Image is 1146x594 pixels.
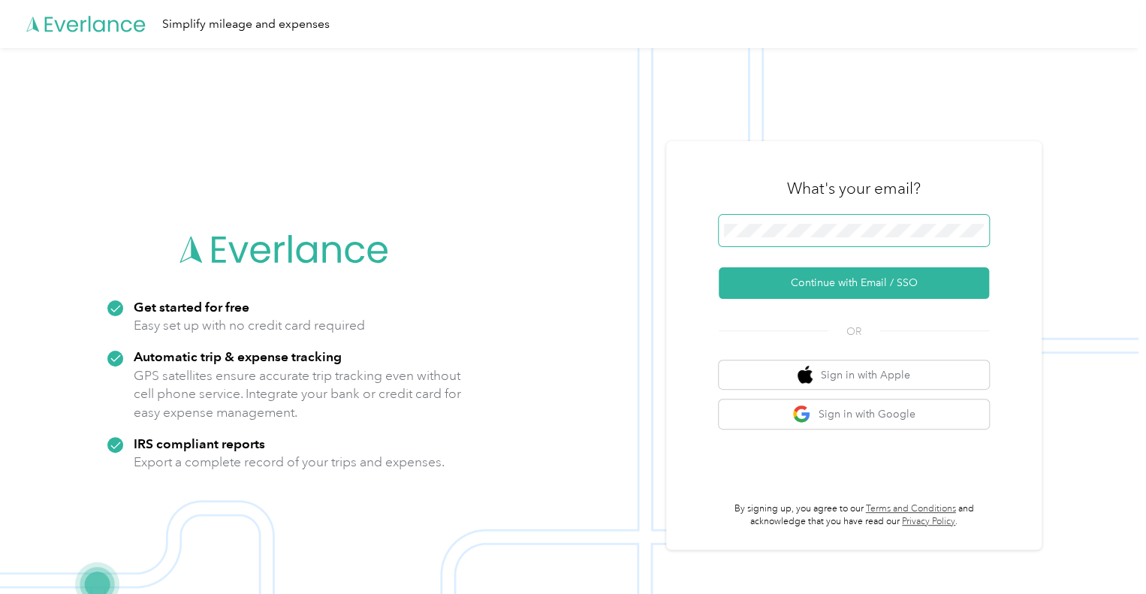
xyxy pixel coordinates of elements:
[719,400,989,429] button: google logoSign in with Google
[134,436,265,451] strong: IRS compliant reports
[134,299,249,315] strong: Get started for free
[134,453,445,472] p: Export a complete record of your trips and expenses.
[798,366,813,384] img: apple logo
[134,316,365,335] p: Easy set up with no credit card required
[902,516,955,527] a: Privacy Policy
[792,405,811,424] img: google logo
[719,360,989,390] button: apple logoSign in with Apple
[134,348,342,364] strong: Automatic trip & expense tracking
[719,267,989,299] button: Continue with Email / SSO
[134,366,462,422] p: GPS satellites ensure accurate trip tracking even without cell phone service. Integrate your bank...
[719,502,989,529] p: By signing up, you agree to our and acknowledge that you have read our .
[787,178,921,199] h3: What's your email?
[866,503,956,514] a: Terms and Conditions
[828,324,880,339] span: OR
[162,15,330,34] div: Simplify mileage and expenses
